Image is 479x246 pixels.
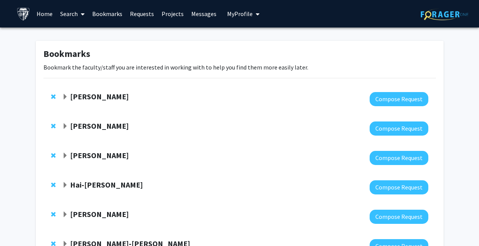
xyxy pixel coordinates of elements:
[62,212,68,218] span: Expand Jonathan Schneck Bookmark
[62,123,68,129] span: Expand Denis Wirtz Bookmark
[70,121,129,131] strong: [PERSON_NAME]
[51,123,56,129] span: Remove Denis Wirtz from bookmarks
[51,94,56,100] span: Remove Anthony K. L. Leung from bookmarks
[421,8,468,20] img: ForagerOne Logo
[158,0,187,27] a: Projects
[70,92,129,101] strong: [PERSON_NAME]
[62,94,68,100] span: Expand Anthony K. L. Leung Bookmark
[70,151,129,160] strong: [PERSON_NAME]
[370,92,428,106] button: Compose Request to Anthony K. L. Leung
[17,7,30,21] img: Johns Hopkins University Logo
[370,121,428,136] button: Compose Request to Denis Wirtz
[51,211,56,217] span: Remove Jonathan Schneck from bookmarks
[62,182,68,188] span: Expand Hai-Quan Mao Bookmark
[56,0,88,27] a: Search
[43,49,436,60] h1: Bookmarks
[6,212,32,240] iframe: Chat
[227,10,253,18] span: My Profile
[370,180,428,194] button: Compose Request to Hai-Quan Mao
[88,0,126,27] a: Bookmarks
[370,151,428,165] button: Compose Request to Rebecca Schulman
[70,180,143,189] strong: Hai-[PERSON_NAME]
[370,210,428,224] button: Compose Request to Jonathan Schneck
[62,153,68,159] span: Expand Rebecca Schulman Bookmark
[51,152,56,159] span: Remove Rebecca Schulman from bookmarks
[187,0,220,27] a: Messages
[126,0,158,27] a: Requests
[33,0,56,27] a: Home
[51,182,56,188] span: Remove Hai-Quan Mao from bookmarks
[43,63,436,72] p: Bookmark the faculty/staff you are interested in working with to help you find them more easily l...
[70,209,129,219] strong: [PERSON_NAME]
